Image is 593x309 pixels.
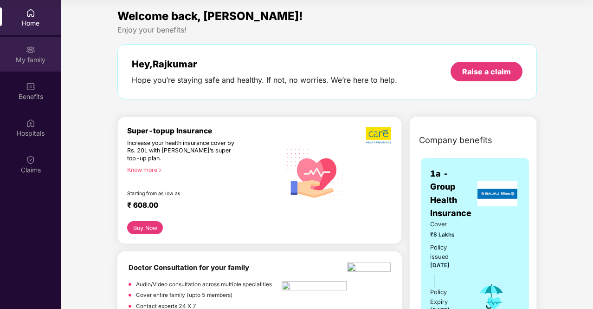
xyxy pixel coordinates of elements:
[127,126,282,135] div: Super-topup Insurance
[127,191,242,197] div: Starting from as low as
[477,181,517,206] img: insurerLogo
[132,75,397,85] div: Hope you’re staying safe and healthy. If not, no worries. We’re here to help.
[430,262,450,269] span: [DATE]
[127,166,276,173] div: Know more
[430,230,464,239] span: ₹8 Lakhs
[117,25,537,35] div: Enjoy your benefits!
[26,45,35,54] img: svg+xml;base64,PHN2ZyB3aWR0aD0iMjAiIGhlaWdodD0iMjAiIHZpZXdCb3g9IjAgMCAyMCAyMCIgZmlsbD0ibm9uZSIgeG...
[26,155,35,164] img: svg+xml;base64,PHN2ZyBpZD0iQ2xhaW0iIHhtbG5zPSJodHRwOi8vd3d3LnczLm9yZy8yMDAwL3N2ZyIgd2lkdGg9IjIwIi...
[127,201,272,212] div: ₹ 608.00
[347,263,391,275] img: physica%20-%20Edited.png
[127,139,242,163] div: Increase your health insurance cover by Rs. 20L with [PERSON_NAME]’s super top-up plan.
[282,281,347,293] img: pngtree-physiotherapy-physiotherapist-rehab-disability-stretching-png-image_6063262.png
[419,134,492,147] span: Company benefits
[282,140,348,207] img: svg+xml;base64,PHN2ZyB4bWxucz0iaHR0cDovL3d3dy53My5vcmcvMjAwMC9zdmciIHhtbG5zOnhsaW5rPSJodHRwOi8vd3...
[430,243,464,262] div: Policy issued
[26,118,35,128] img: svg+xml;base64,PHN2ZyBpZD0iSG9zcGl0YWxzIiB4bWxucz0iaHR0cDovL3d3dy53My5vcmcvMjAwMC9zdmciIHdpZHRoPS...
[117,9,303,23] span: Welcome back, [PERSON_NAME]!
[366,126,392,144] img: b5dec4f62d2307b9de63beb79f102df3.png
[132,59,397,70] div: Hey, Rajkumar
[157,168,162,173] span: right
[129,263,249,272] b: Doctor Consultation for your family
[127,221,163,234] button: Buy Now
[430,288,464,306] div: Policy Expiry
[430,167,475,220] span: 1a - Group Health Insurance
[26,82,35,91] img: svg+xml;base64,PHN2ZyBpZD0iQmVuZWZpdHMiIHhtbG5zPSJodHRwOi8vd3d3LnczLm9yZy8yMDAwL3N2ZyIgd2lkdGg9Ij...
[462,66,511,77] div: Raise a claim
[430,220,464,229] span: Cover
[136,280,272,289] p: Audio/Video consultation across multiple specialities
[26,8,35,18] img: svg+xml;base64,PHN2ZyBpZD0iSG9tZSIgeG1sbnM9Imh0dHA6Ly93d3cudzMub3JnLzIwMDAvc3ZnIiB3aWR0aD0iMjAiIG...
[136,291,233,300] p: Cover entire family (upto 5 members)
